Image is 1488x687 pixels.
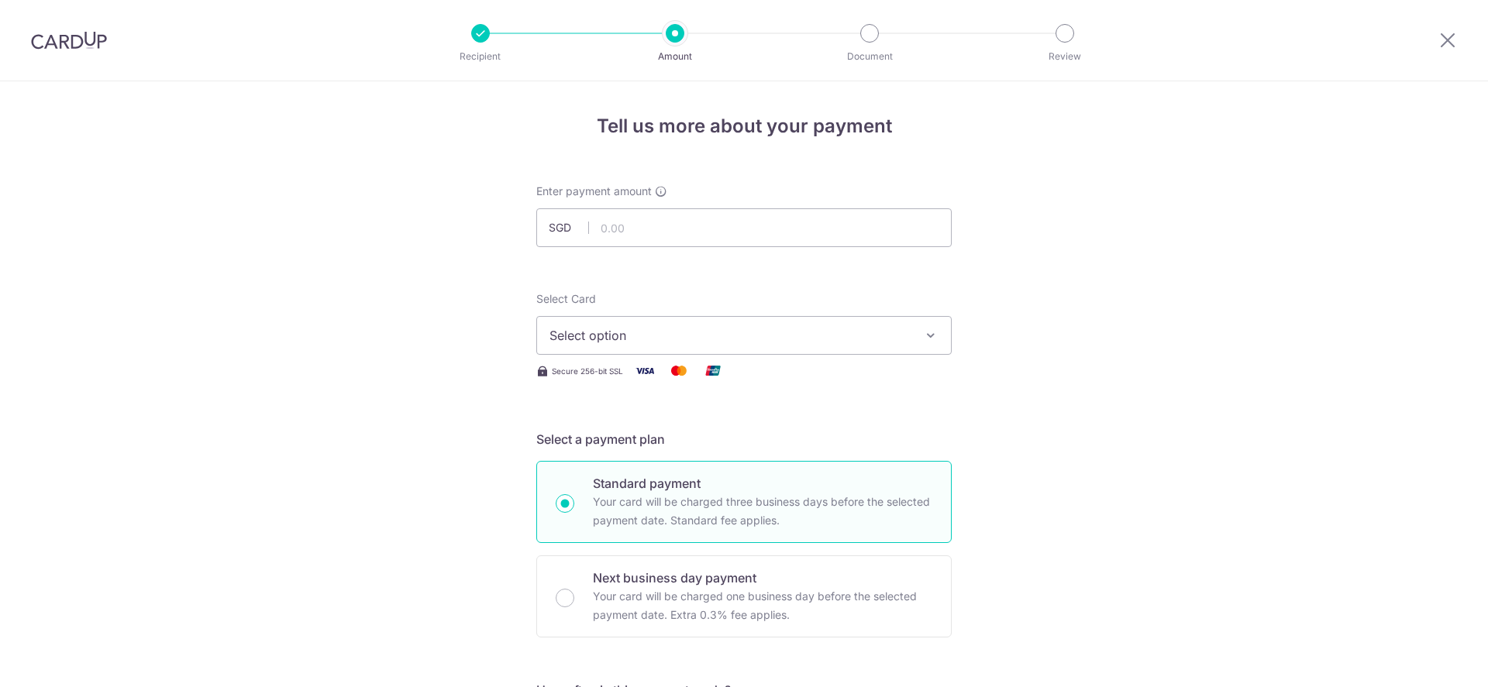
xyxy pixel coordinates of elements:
p: Recipient [423,49,538,64]
button: Select option [536,316,952,355]
img: Mastercard [663,361,694,380]
img: Visa [629,361,660,380]
span: Select option [549,326,911,345]
h4: Tell us more about your payment [536,112,952,140]
p: Next business day payment [593,568,932,587]
span: SGD [549,220,589,235]
h5: Select a payment plan [536,430,952,448]
p: Standard payment [593,474,932,493]
p: Document [812,49,927,64]
img: CardUp [31,31,107,50]
span: Secure 256-bit SSL [552,365,623,377]
p: Your card will be charged one business day before the selected payment date. Extra 0.3% fee applies. [593,587,932,624]
img: Union Pay [697,361,728,380]
p: Amount [618,49,732,64]
p: Your card will be charged three business days before the selected payment date. Standard fee appl... [593,493,932,530]
input: 0.00 [536,208,952,247]
span: translation missing: en.payables.payment_networks.credit_card.summary.labels.select_card [536,292,596,305]
p: Review [1007,49,1122,64]
span: Enter payment amount [536,184,652,199]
